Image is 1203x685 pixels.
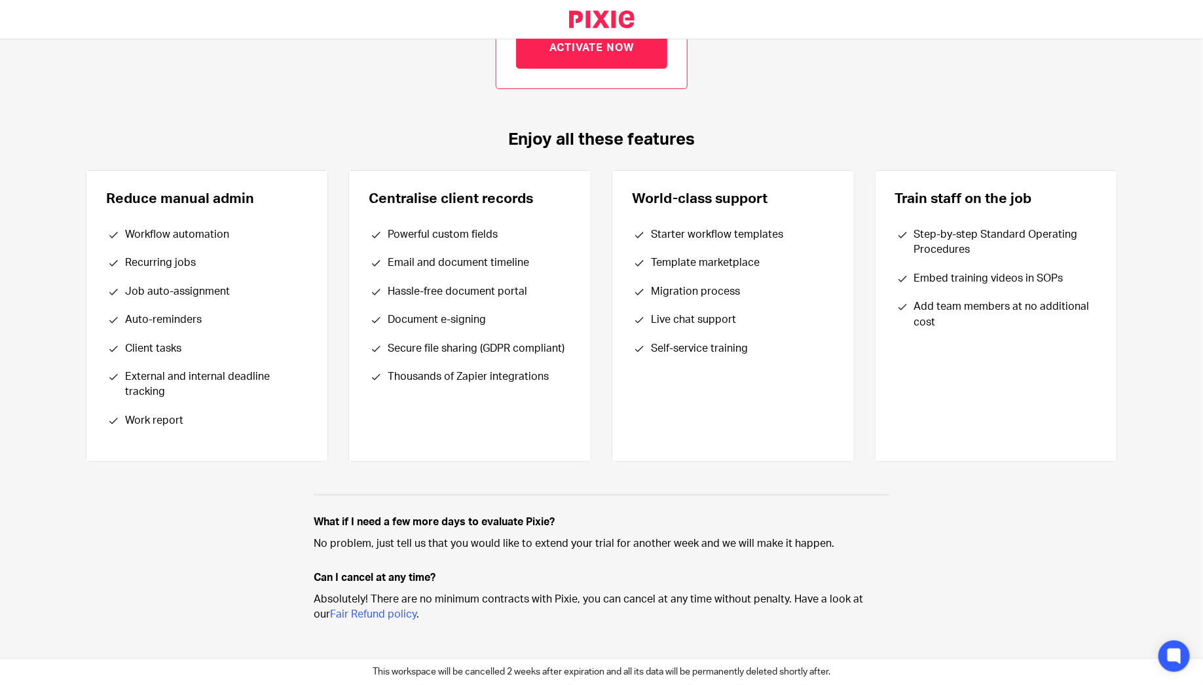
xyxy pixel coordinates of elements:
p: No problem, just tell us that you would like to extend your trial for another week and we will ma... [314,536,889,551]
li: Thousands of Zapier integrations [388,369,568,384]
li: Workflow automation [125,227,305,242]
h3: World-class support [632,191,834,208]
li: Powerful custom fields [388,227,568,242]
h2: What if I need a few more days to evaluate Pixie? [314,515,889,529]
li: Job auto-assignment [125,284,305,299]
li: Email and document timeline [388,255,568,270]
li: Add team members at no additional cost [914,299,1094,330]
li: External and internal deadline tracking [125,369,305,400]
li: Auto-reminders [125,312,305,327]
li: Step-by-step Standard Operating Procedures [914,227,1094,258]
li: Template marketplace [651,255,831,270]
h2: Enjoy all these features [86,128,1118,151]
li: Embed training videos in SOPs [914,271,1094,286]
h3: Train staff on the job [895,191,1098,208]
h3: Centralise client records [369,191,571,208]
a: Fair Refund policy [330,609,416,620]
li: Work report [125,413,305,428]
li: Hassle-free document portal [388,284,568,299]
li: Self-service training [651,341,831,356]
li: Live chat support [651,312,831,327]
li: Starter workflow templates [651,227,831,242]
li: Secure file sharing (GDPR compliant) [388,341,568,356]
p: Absolutely! There are no minimum contracts with Pixie, you can cancel at any time without penalty... [314,592,889,623]
li: Migration process [651,284,831,299]
h2: Can I cancel at any time? [314,571,889,585]
a: Activate now [516,28,667,69]
h3: Reduce manual admin [106,191,308,208]
li: Client tasks [125,341,305,356]
li: Document e-signing [388,312,568,327]
li: Recurring jobs [125,255,305,270]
